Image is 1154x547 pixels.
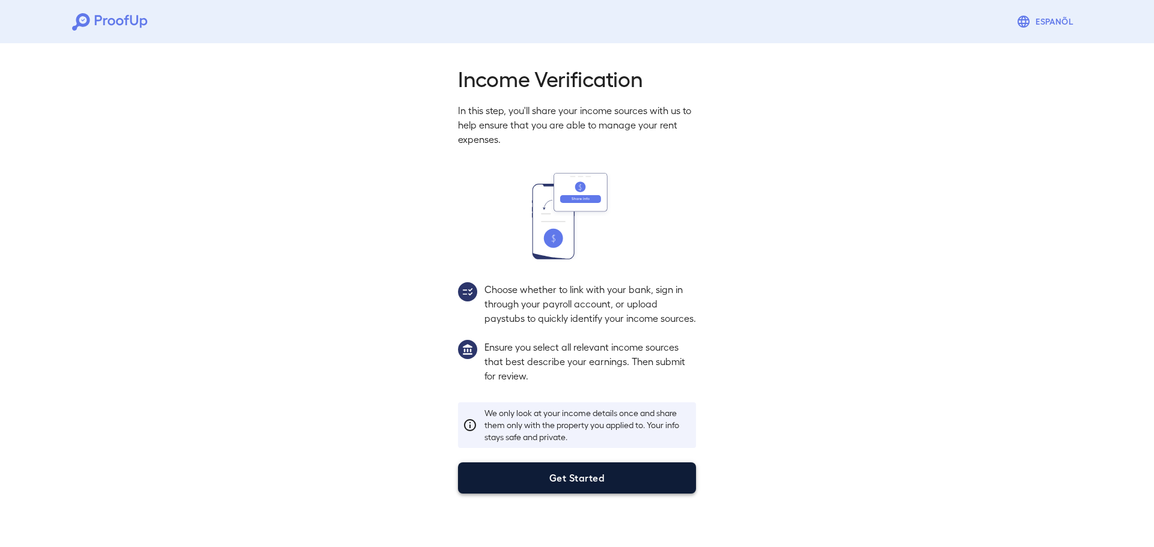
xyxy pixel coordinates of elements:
[484,407,691,443] p: We only look at your income details once and share them only with the property you applied to. Yo...
[484,282,696,325] p: Choose whether to link with your bank, sign in through your payroll account, or upload paystubs t...
[458,65,696,91] h2: Income Verification
[458,462,696,494] button: Get Started
[458,103,696,147] p: In this step, you'll share your income sources with us to help ensure that you are able to manage...
[458,282,477,301] img: group2.svg
[532,173,622,259] img: transfer_money.svg
[484,340,696,383] p: Ensure you select all relevant income sources that best describe your earnings. Then submit for r...
[458,340,477,359] img: group1.svg
[1012,10,1082,34] button: Espanõl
